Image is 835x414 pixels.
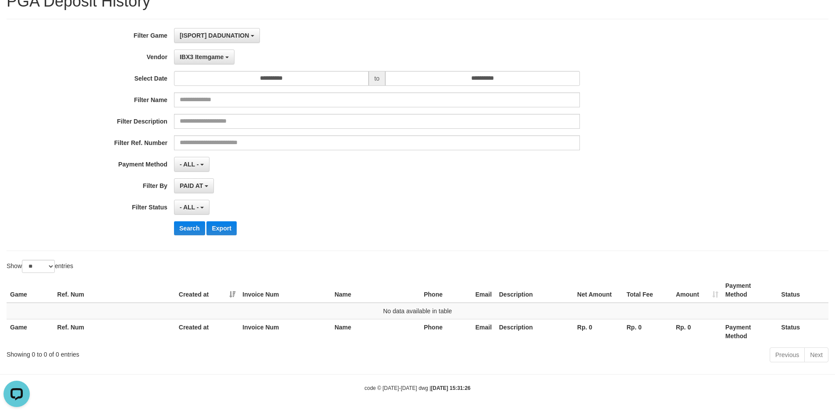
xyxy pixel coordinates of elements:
[431,385,470,391] strong: [DATE] 15:31:26
[174,178,214,193] button: PAID AT
[174,50,235,64] button: IBX3 Itemgame
[770,347,805,362] a: Previous
[365,385,471,391] small: code © [DATE]-[DATE] dwg |
[331,278,420,303] th: Name
[180,204,199,211] span: - ALL -
[239,319,331,344] th: Invoice Num
[175,319,239,344] th: Created at
[174,200,210,215] button: - ALL -
[722,319,778,344] th: Payment Method
[180,182,203,189] span: PAID AT
[175,278,239,303] th: Created at: activate to sort column ascending
[623,319,672,344] th: Rp. 0
[174,28,260,43] button: [ISPORT] DADUNATION
[180,32,249,39] span: [ISPORT] DADUNATION
[54,278,175,303] th: Ref. Num
[369,71,385,86] span: to
[672,278,722,303] th: Amount: activate to sort column ascending
[472,319,496,344] th: Email
[672,319,722,344] th: Rp. 0
[22,260,55,273] select: Showentries
[180,161,199,168] span: - ALL -
[206,221,236,235] button: Export
[574,278,623,303] th: Net Amount
[496,319,574,344] th: Description
[174,221,205,235] button: Search
[778,319,828,344] th: Status
[4,4,30,30] button: Open LiveChat chat widget
[472,278,496,303] th: Email
[331,319,420,344] th: Name
[174,157,210,172] button: - ALL -
[239,278,331,303] th: Invoice Num
[7,319,54,344] th: Game
[7,278,54,303] th: Game
[722,278,778,303] th: Payment Method
[804,347,828,362] a: Next
[574,319,623,344] th: Rp. 0
[496,278,574,303] th: Description
[7,347,341,359] div: Showing 0 to 0 of 0 entries
[778,278,828,303] th: Status
[623,278,672,303] th: Total Fee
[7,303,828,319] td: No data available in table
[180,53,224,60] span: IBX3 Itemgame
[54,319,175,344] th: Ref. Num
[7,260,73,273] label: Show entries
[420,278,472,303] th: Phone
[420,319,472,344] th: Phone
